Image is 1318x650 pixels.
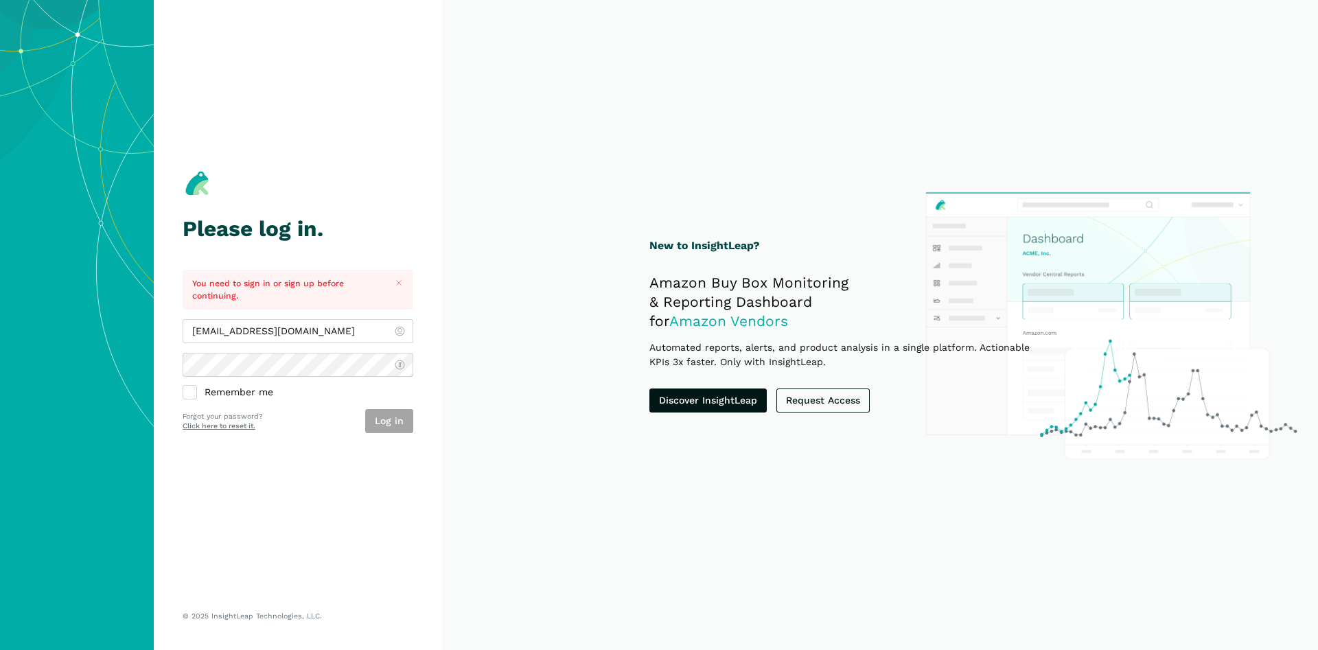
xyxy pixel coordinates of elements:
[183,217,413,241] h1: Please log in.
[183,421,255,430] a: Click here to reset it.
[649,273,1051,331] h2: Amazon Buy Box Monitoring & Reporting Dashboard for
[649,388,767,413] a: Discover InsightLeap
[183,612,413,621] p: © 2025 InsightLeap Technologies, LLC.
[776,388,870,413] a: Request Access
[192,277,381,303] p: You need to sign in or sign up before continuing.
[183,411,263,422] p: Forgot your password?
[669,312,788,329] span: Amazon Vendors
[918,185,1303,465] img: InsightLeap Product
[649,340,1051,369] p: Automated reports, alerts, and product analysis in a single platform. Actionable KPIs 3x faster. ...
[391,275,408,292] button: Close
[649,237,1051,255] h1: New to InsightLeap?
[183,386,413,399] label: Remember me
[183,319,413,343] input: admin@insightleap.com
